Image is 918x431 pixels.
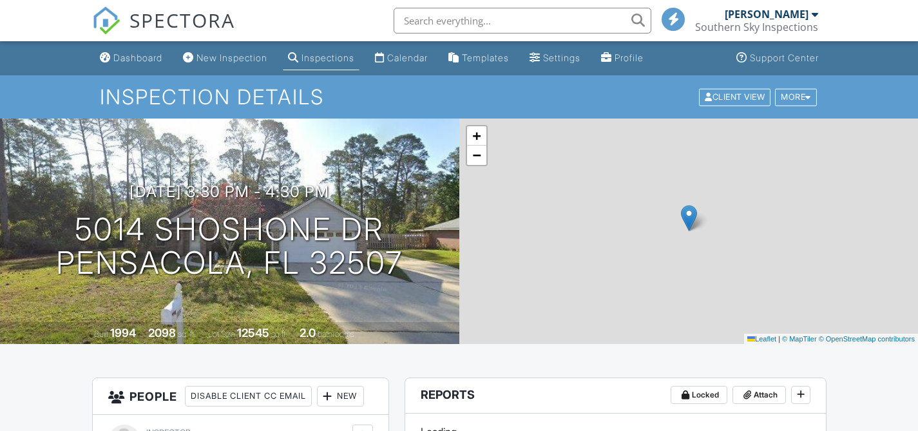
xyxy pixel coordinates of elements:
[747,335,776,343] a: Leaflet
[394,8,651,34] input: Search everything...
[695,21,818,34] div: Southern Sky Inspections
[699,88,770,106] div: Client View
[185,386,312,407] div: Disable Client CC Email
[95,46,167,70] a: Dashboard
[56,213,403,281] h1: 5014 Shoshone Dr Pensacola, FL 32507
[271,329,287,339] span: sq.ft.
[731,46,824,70] a: Support Center
[387,52,428,63] div: Calendar
[782,335,817,343] a: © MapTiler
[370,46,433,70] a: Calendar
[681,205,697,231] img: Marker
[93,378,388,415] h3: People
[750,52,819,63] div: Support Center
[543,52,580,63] div: Settings
[472,128,481,144] span: +
[100,86,818,108] h1: Inspection Details
[300,326,316,340] div: 2.0
[129,6,235,34] span: SPECTORA
[92,17,235,44] a: SPECTORA
[443,46,514,70] a: Templates
[462,52,509,63] div: Templates
[196,52,267,63] div: New Inspection
[596,46,649,70] a: Company Profile
[178,46,273,70] a: New Inspection
[819,335,915,343] a: © OpenStreetMap contributors
[148,326,176,340] div: 2098
[775,88,817,106] div: More
[110,326,136,340] div: 1994
[778,335,780,343] span: |
[317,386,364,407] div: New
[472,147,481,163] span: −
[467,146,486,165] a: Zoom out
[318,329,354,339] span: bathrooms
[615,52,644,63] div: Profile
[129,183,329,200] h3: [DATE] 3:30 pm - 4:30 pm
[467,126,486,146] a: Zoom in
[208,329,235,339] span: Lot Size
[698,91,774,101] a: Client View
[178,329,196,339] span: sq. ft.
[94,329,108,339] span: Built
[283,46,359,70] a: Inspections
[301,52,354,63] div: Inspections
[524,46,586,70] a: Settings
[92,6,120,35] img: The Best Home Inspection Software - Spectora
[113,52,162,63] div: Dashboard
[237,326,269,340] div: 12545
[725,8,808,21] div: [PERSON_NAME]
